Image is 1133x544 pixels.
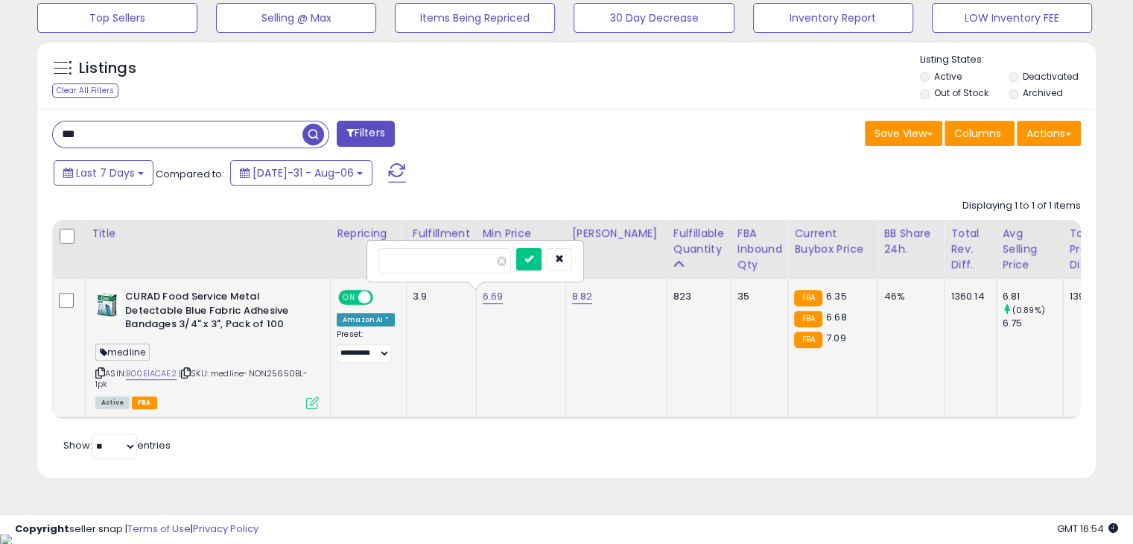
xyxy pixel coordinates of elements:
[883,226,938,257] div: BB Share 24h.
[865,121,942,146] button: Save View
[79,58,136,79] h5: Listings
[95,367,308,390] span: | SKU: medline-NON25650BL-1pk
[673,290,720,303] div: 823
[337,313,395,326] div: Amazon AI *
[216,3,376,33] button: Selling @ Max
[753,3,913,33] button: Inventory Report
[945,121,1015,146] button: Columns
[15,522,69,536] strong: Copyright
[1003,226,1057,273] div: Avg Selling Price
[337,121,395,147] button: Filters
[826,289,847,303] span: 6.35
[737,226,782,273] div: FBA inbound Qty
[950,226,989,273] div: Total Rev. Diff.
[54,160,153,186] button: Last 7 Days
[826,310,847,324] span: 6.68
[1057,522,1118,536] span: 2025-08-14 16:54 GMT
[340,291,358,304] span: ON
[1003,317,1063,330] div: 6.75
[673,226,725,257] div: Fulfillable Quantity
[37,3,197,33] button: Top Sellers
[1022,70,1078,83] label: Deactivated
[883,290,933,303] div: 46%
[920,53,1096,67] p: Listing States:
[932,3,1092,33] button: LOW Inventory FEE
[1017,121,1081,146] button: Actions
[125,290,306,335] b: CURAD Food Service Metal Detectable Blue Fabric Adhesive Bandages 3/4" x 3", Pack of 100
[95,290,319,408] div: ASIN:
[52,83,118,98] div: Clear All Filters
[794,311,822,327] small: FBA
[132,396,157,409] span: FBA
[76,165,135,180] span: Last 7 Days
[794,226,871,257] div: Current Buybox Price
[1012,304,1045,316] small: (0.89%)
[572,289,593,304] a: 8.82
[253,165,354,180] span: [DATE]-31 - Aug-06
[483,289,504,304] a: 6.69
[950,290,984,303] div: 1360.14
[95,290,121,320] img: 41gxp59tAGL._SL40_.jpg
[371,291,395,304] span: OFF
[395,3,555,33] button: Items Being Repriced
[934,86,988,99] label: Out of Stock
[15,522,258,537] div: seller snap | |
[92,226,324,241] div: Title
[794,332,822,348] small: FBA
[934,70,962,83] label: Active
[337,226,400,241] div: Repricing
[962,199,1081,213] div: Displaying 1 to 1 of 1 items
[95,344,150,361] span: medline
[737,290,777,303] div: 35
[794,290,822,306] small: FBA
[63,438,171,452] span: Show: entries
[156,167,224,181] span: Compared to:
[1070,290,1099,303] div: 139.78
[337,329,395,363] div: Preset:
[413,290,465,303] div: 3.9
[193,522,258,536] a: Privacy Policy
[230,160,372,186] button: [DATE]-31 - Aug-06
[1003,290,1063,303] div: 6.81
[954,126,1001,141] span: Columns
[127,522,191,536] a: Terms of Use
[572,226,661,241] div: [PERSON_NAME]
[483,226,559,241] div: Min Price
[413,226,470,257] div: Fulfillment Cost
[1022,86,1062,99] label: Archived
[574,3,734,33] button: 30 Day Decrease
[826,331,846,345] span: 7.09
[1070,226,1104,273] div: Total Profit Diff.
[126,367,177,380] a: B00EIACAE2
[95,396,130,409] span: All listings currently available for purchase on Amazon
